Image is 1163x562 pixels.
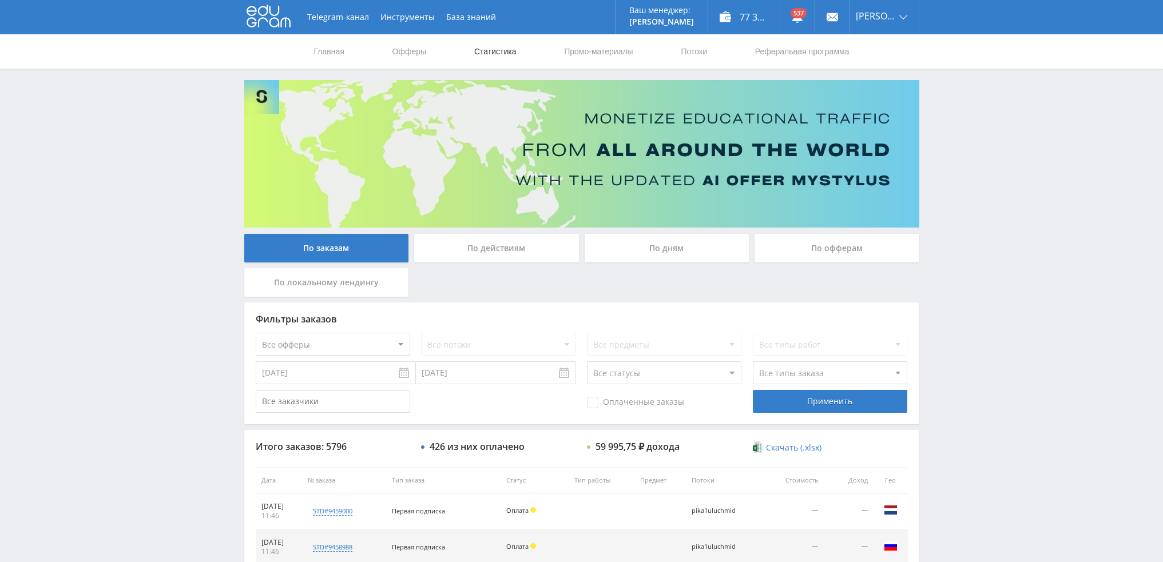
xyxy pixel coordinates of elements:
[856,11,896,21] span: [PERSON_NAME]
[313,34,346,69] a: Главная
[244,80,919,228] img: Banner
[753,390,907,413] div: Применить
[629,17,694,26] p: [PERSON_NAME]
[244,234,409,262] div: По заказам
[563,34,634,69] a: Промо-материалы
[414,234,579,262] div: По действиям
[256,390,410,413] input: Все заказчики
[680,34,708,69] a: Потоки
[473,34,518,69] a: Статистика
[755,234,919,262] div: По офферам
[585,234,749,262] div: По дням
[256,314,908,324] div: Фильтры заказов
[244,268,409,297] div: По локальному лендингу
[629,6,694,15] p: Ваш менеджер:
[587,397,684,408] span: Оплаченные заказы
[754,34,851,69] a: Реферальная программа
[391,34,428,69] a: Офферы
